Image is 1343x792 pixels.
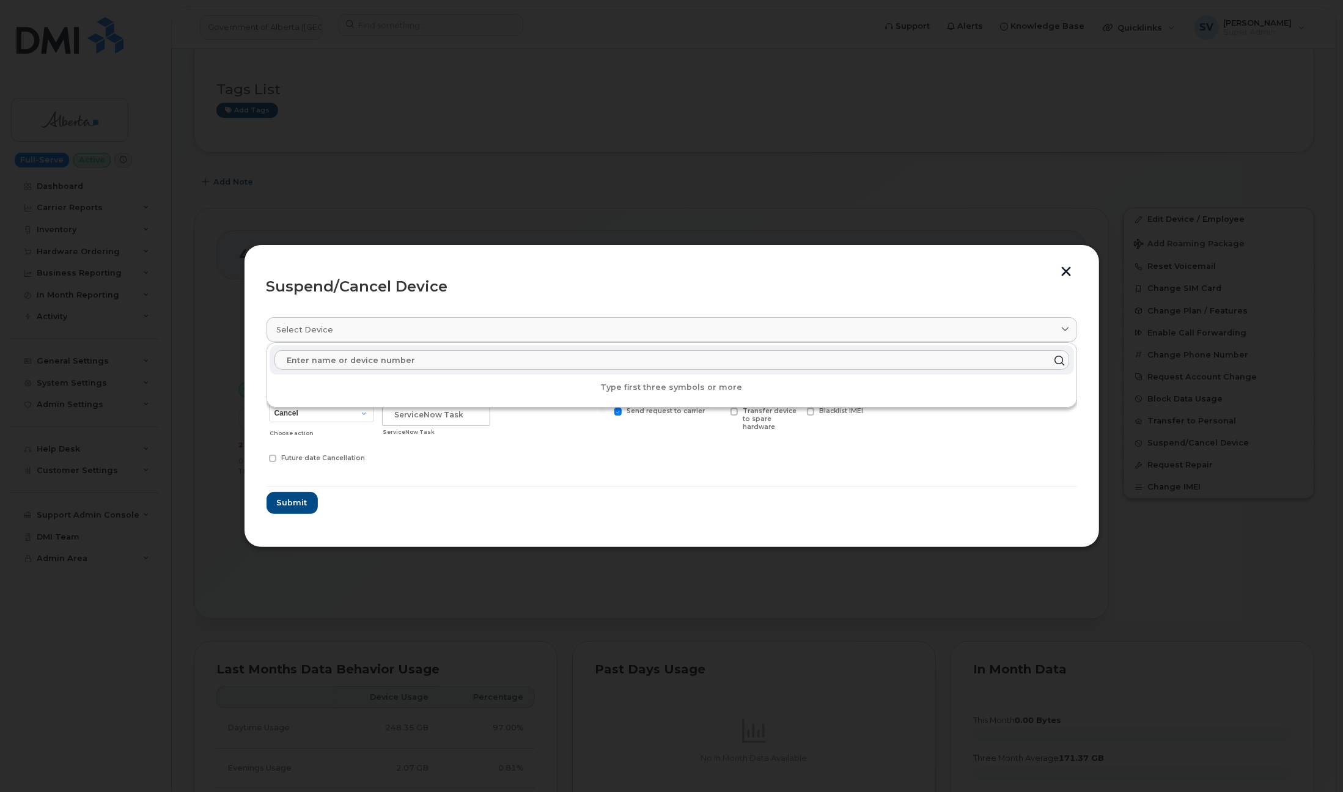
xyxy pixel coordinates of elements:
[277,324,334,335] span: Select device
[267,279,1077,294] div: Suspend/Cancel Device
[281,454,365,462] span: Future date Cancellation
[274,350,1069,370] input: Enter name or device number
[382,404,490,426] input: ServiceNow Task
[270,424,373,438] div: Choose action
[792,408,798,414] input: Blacklist IMEI
[270,383,1074,392] p: Type first three symbols or more
[267,317,1077,342] a: Select device
[267,492,318,514] button: Submit
[743,407,797,431] span: Transfer device to spare hardware
[716,408,722,414] input: Transfer device to spare hardware
[627,407,705,415] span: Send request to carrier
[819,407,863,415] span: Blacklist IMEI
[600,408,606,414] input: Send request to carrier
[383,427,490,437] div: ServiceNow Task
[277,497,307,508] span: Submit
